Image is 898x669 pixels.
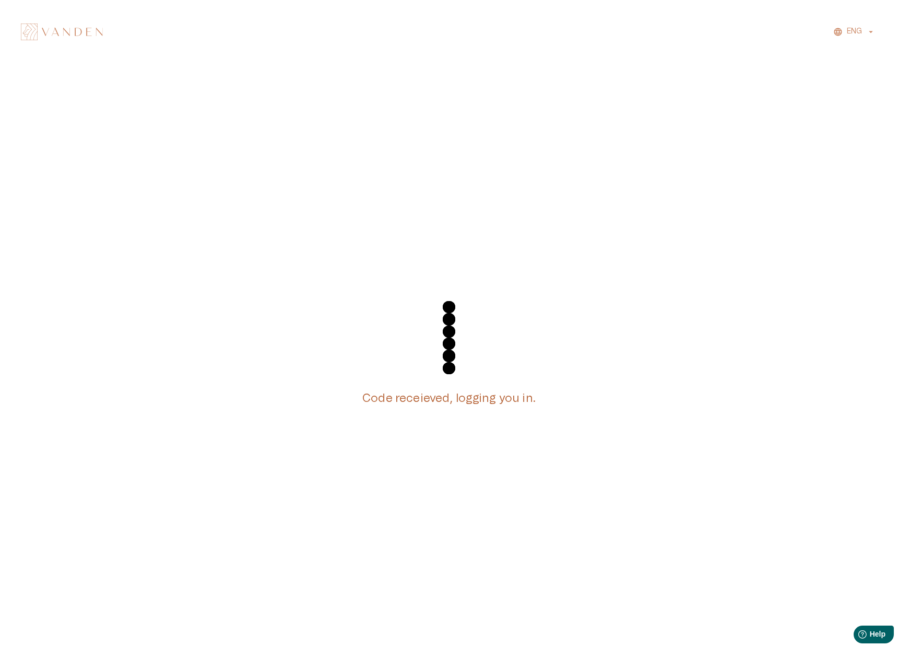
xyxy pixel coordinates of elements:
h5: Code receieved, logging you in. [362,391,536,406]
p: ENG [847,26,862,37]
img: Vanden logo [21,24,103,40]
iframe: Help widget launcher [817,621,898,651]
button: ENG [832,24,877,39]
